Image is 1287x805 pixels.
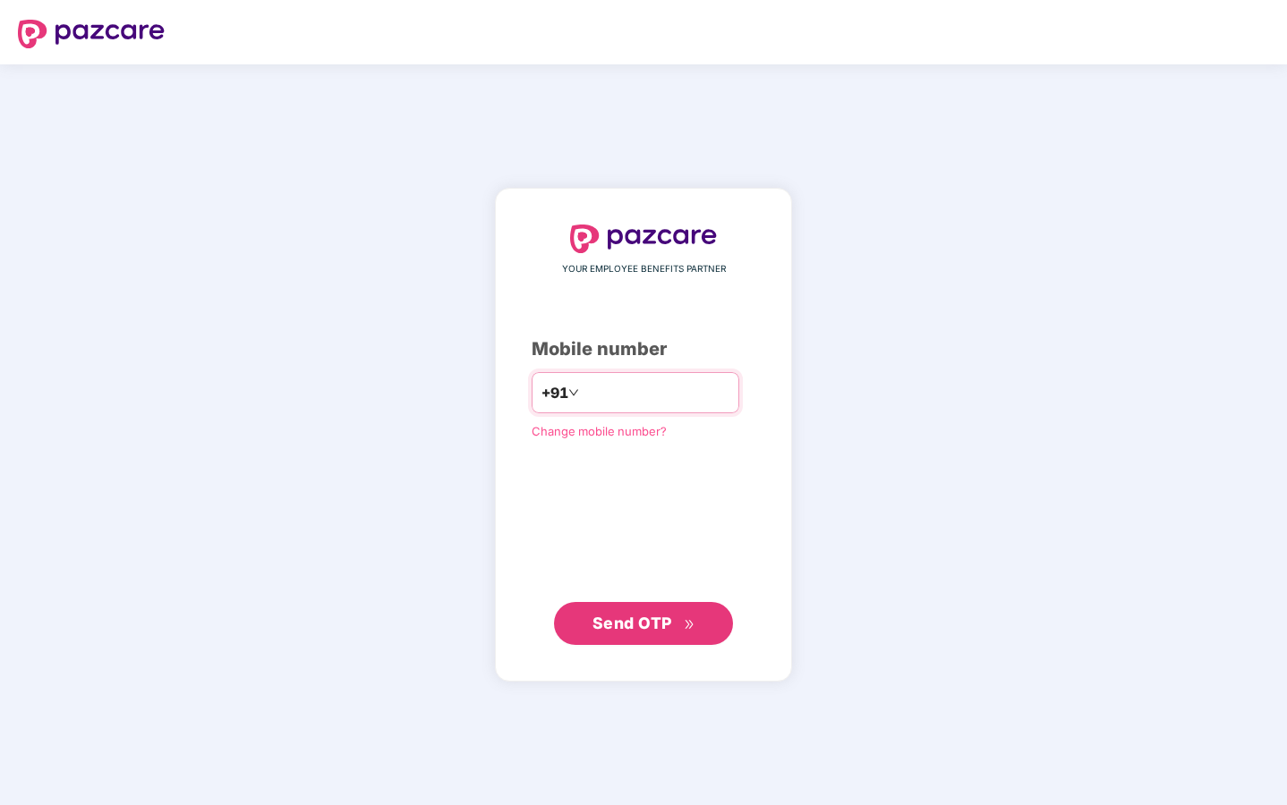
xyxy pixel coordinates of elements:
button: Send OTPdouble-right [554,602,733,645]
span: down [568,387,579,398]
a: Change mobile number? [532,424,667,438]
span: +91 [541,382,568,404]
span: Send OTP [592,614,672,632]
span: double-right [684,619,695,631]
span: YOUR EMPLOYEE BENEFITS PARTNER [562,262,726,276]
img: logo [18,20,165,48]
div: Mobile number [532,335,755,363]
img: logo [570,225,717,253]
